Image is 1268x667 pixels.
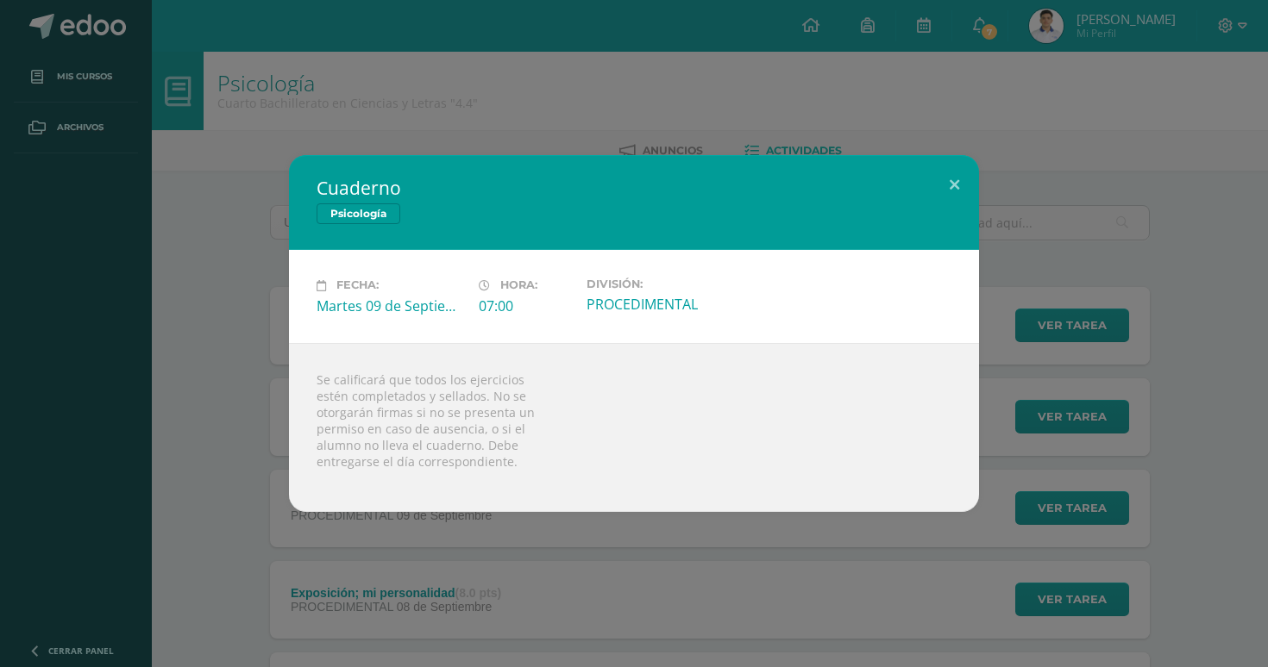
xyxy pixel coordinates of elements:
div: Se calificará que todos los ejercicios estén completados y sellados. No se otorgarán firmas si no... [289,343,979,512]
div: Martes 09 de Septiembre [317,296,465,315]
label: División: [587,277,735,290]
span: Psicología [317,203,400,224]
div: 07:00 [479,296,573,315]
span: Hora: [500,279,537,292]
h2: Cuaderno [317,176,951,200]
button: Close (Esc) [930,155,979,214]
span: Fecha: [336,279,379,292]
div: PROCEDIMENTAL [587,295,735,314]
